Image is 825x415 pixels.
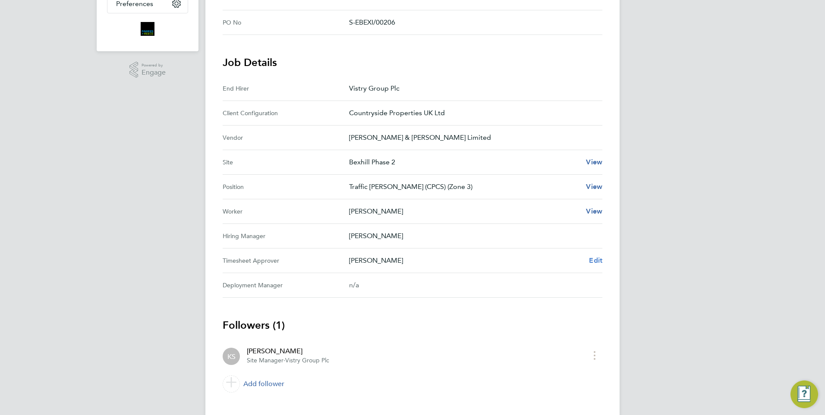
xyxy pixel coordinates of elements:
[349,17,595,28] p: S-EBEXI/00206
[223,348,240,365] div: Kevin Shannon
[142,62,166,69] span: Powered by
[349,231,595,241] p: [PERSON_NAME]
[107,22,188,36] a: Go to home page
[349,280,589,290] div: n/a
[349,206,579,217] p: [PERSON_NAME]
[227,352,236,361] span: KS
[129,62,166,78] a: Powered byEngage
[790,380,818,408] button: Engage Resource Center
[247,357,283,364] span: Site Manager
[223,206,349,217] div: Worker
[349,157,579,167] p: Bexhill Phase 2
[283,357,285,364] span: ·
[349,83,595,94] p: Vistry Group Plc
[586,207,602,215] span: View
[589,256,602,264] span: Edit
[141,22,154,36] img: bromak-logo-retina.png
[223,318,602,332] h3: Followers (1)
[586,182,602,191] span: View
[223,372,602,396] a: Add follower
[223,56,602,69] h3: Job Details
[589,255,602,266] a: Edit
[223,182,349,192] div: Position
[586,206,602,217] a: View
[223,132,349,143] div: Vendor
[285,357,329,364] span: Vistry Group Plc
[223,108,349,118] div: Client Configuration
[349,132,595,143] p: [PERSON_NAME] & [PERSON_NAME] Limited
[223,255,349,266] div: Timesheet Approver
[586,157,602,167] a: View
[223,17,349,28] div: PO No
[349,255,582,266] p: [PERSON_NAME]
[587,349,602,362] button: timesheet menu
[223,157,349,167] div: Site
[349,108,595,118] p: Countryside Properties UK Ltd
[349,182,579,192] p: Traffic [PERSON_NAME] (CPCS) (Zone 3)
[586,158,602,166] span: View
[223,231,349,241] div: Hiring Manager
[247,346,329,356] div: [PERSON_NAME]
[223,83,349,94] div: End Hirer
[142,69,166,76] span: Engage
[586,182,602,192] a: View
[223,280,349,290] div: Deployment Manager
